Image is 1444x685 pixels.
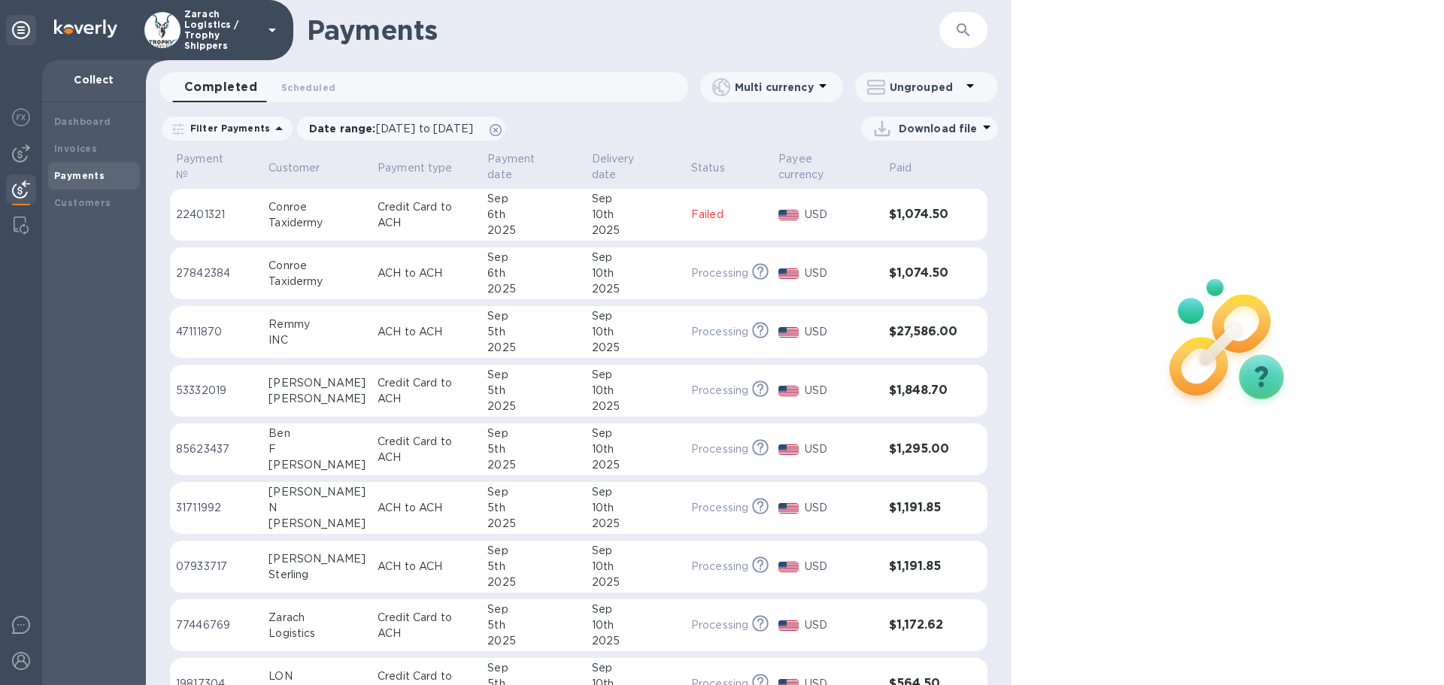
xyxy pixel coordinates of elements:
div: 5th [487,559,579,574]
h1: Payments [307,14,939,46]
b: Dashboard [54,116,111,127]
img: USD [778,327,799,338]
div: Sep [487,602,579,617]
p: Payment № [176,151,237,183]
p: 07933717 [176,559,256,574]
p: USD [805,207,877,223]
span: Payment date [487,151,579,183]
p: Status [691,160,725,176]
div: Date range:[DATE] to [DATE] [297,117,505,141]
b: Payments [54,170,105,181]
div: 10th [592,383,679,399]
span: Payment type [378,160,472,176]
p: 85623437 [176,441,256,457]
div: 5th [487,617,579,633]
div: 2025 [592,457,679,473]
h3: $1,074.50 [889,266,957,280]
p: USD [805,617,877,633]
div: 5th [487,441,579,457]
div: 10th [592,324,679,340]
p: ACH to ACH [378,559,475,574]
div: Sep [487,484,579,500]
p: Processing [691,559,748,574]
p: Zarach Logistics / Trophy Shippers [184,9,259,51]
p: USD [805,383,877,399]
div: Sep [487,250,579,265]
p: Payment type [378,160,453,176]
div: 2025 [592,574,679,590]
div: 2025 [487,281,579,297]
p: Ungrouped [890,80,961,95]
div: Sep [592,367,679,383]
img: USD [778,210,799,220]
div: [PERSON_NAME] [268,484,366,500]
p: Filter Payments [184,122,270,135]
img: USD [778,268,799,279]
p: Credit Card to ACH [378,434,475,465]
p: 77446769 [176,617,256,633]
p: 27842384 [176,265,256,281]
p: Payment date [487,151,560,183]
span: Payment № [176,151,256,183]
div: 5th [487,324,579,340]
div: Sep [592,426,679,441]
div: 10th [592,207,679,223]
h3: $1,191.85 [889,559,957,574]
div: [PERSON_NAME] [268,391,366,407]
div: 10th [592,265,679,281]
b: Customers [54,197,111,208]
div: Sep [592,308,679,324]
p: Collect [54,72,134,87]
p: USD [805,559,877,574]
p: Processing [691,500,748,516]
div: 10th [592,617,679,633]
div: Remmy [268,317,366,332]
div: 2025 [487,516,579,532]
div: 2025 [487,457,579,473]
img: USD [778,562,799,572]
p: Paid [889,160,912,176]
p: ACH to ACH [378,324,475,340]
img: USD [778,444,799,455]
div: Sep [592,191,679,207]
div: LON [268,668,366,684]
p: 53332019 [176,383,256,399]
img: Logo [54,20,117,38]
h3: $1,074.50 [889,208,957,222]
div: 10th [592,559,679,574]
div: F [268,441,366,457]
div: 2025 [487,574,579,590]
div: Sep [487,367,579,383]
span: Delivery date [592,151,679,183]
img: Foreign exchange [12,108,30,126]
div: Zarach [268,610,366,626]
img: USD [778,386,799,396]
div: 2025 [487,340,579,356]
div: 2025 [487,633,579,649]
div: Sep [592,602,679,617]
div: Sep [487,308,579,324]
div: Sep [487,426,579,441]
p: 31711992 [176,500,256,516]
img: USD [778,620,799,631]
div: Conroe [268,199,366,215]
p: 22401321 [176,207,256,223]
p: Credit Card to ACH [378,199,475,231]
p: 47111870 [176,324,256,340]
div: 6th [487,265,579,281]
span: Status [691,160,745,176]
div: 5th [487,383,579,399]
div: N [268,500,366,516]
p: Credit Card to ACH [378,610,475,641]
p: USD [805,324,877,340]
p: Multi currency [735,80,814,95]
div: Sep [592,484,679,500]
div: 2025 [592,399,679,414]
span: [DATE] to [DATE] [376,123,473,135]
div: [PERSON_NAME] [268,551,366,567]
div: Sep [487,543,579,559]
div: Taxidermy [268,274,366,289]
div: [PERSON_NAME] [268,516,366,532]
h3: $1,295.00 [889,442,957,456]
div: 5th [487,500,579,516]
